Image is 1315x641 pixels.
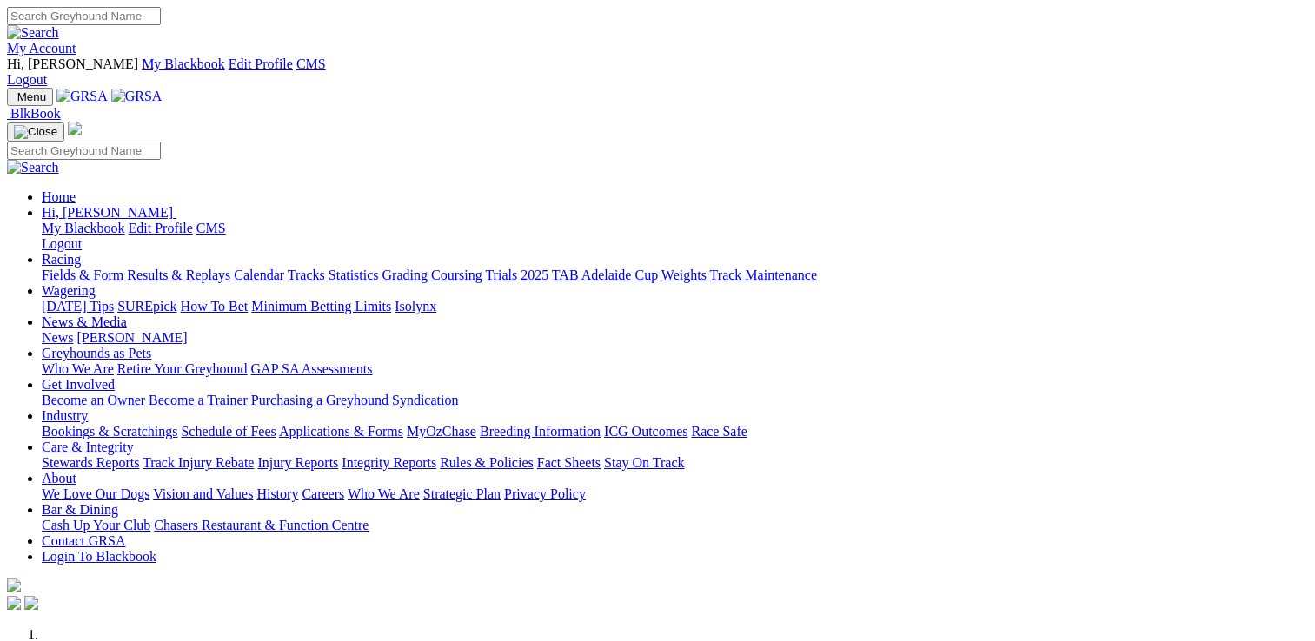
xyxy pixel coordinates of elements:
[42,361,114,376] a: Who We Are
[7,122,64,142] button: Toggle navigation
[7,72,47,87] a: Logout
[382,268,428,282] a: Grading
[342,455,436,470] a: Integrity Reports
[42,205,176,220] a: Hi, [PERSON_NAME]
[7,56,138,71] span: Hi, [PERSON_NAME]
[181,299,249,314] a: How To Bet
[710,268,817,282] a: Track Maintenance
[42,189,76,204] a: Home
[329,268,379,282] a: Statistics
[431,268,482,282] a: Coursing
[42,346,151,360] a: Greyhounds as Pets
[7,142,161,160] input: Search
[440,455,534,470] a: Rules & Policies
[42,268,1308,283] div: Racing
[296,56,326,71] a: CMS
[251,393,389,407] a: Purchasing a Greyhound
[251,361,373,376] a: GAP SA Assessments
[42,299,114,314] a: [DATE] Tips
[504,486,586,501] a: Privacy Policy
[42,268,123,282] a: Fields & Form
[56,89,108,104] img: GRSA
[42,205,173,220] span: Hi, [PERSON_NAME]
[42,486,1308,502] div: About
[129,221,193,235] a: Edit Profile
[42,439,134,454] a: Care & Integrity
[153,486,253,501] a: Vision and Values
[7,56,1308,88] div: My Account
[42,408,88,423] a: Industry
[42,314,127,329] a: News & Media
[7,41,76,56] a: My Account
[42,377,115,392] a: Get Involved
[42,330,73,345] a: News
[42,221,125,235] a: My Blackbook
[42,330,1308,346] div: News & Media
[42,533,125,548] a: Contact GRSA
[7,578,21,592] img: logo-grsa-white.png
[68,122,82,135] img: logo-grsa-white.png
[149,393,248,407] a: Become a Trainer
[143,455,254,470] a: Track Injury Rebate
[392,393,458,407] a: Syndication
[537,455,601,470] a: Fact Sheets
[42,471,76,486] a: About
[42,236,82,251] a: Logout
[604,455,684,470] a: Stay On Track
[348,486,420,501] a: Who We Are
[661,268,707,282] a: Weights
[42,393,1308,408] div: Get Involved
[42,486,149,501] a: We Love Our Dogs
[181,424,276,439] a: Schedule of Fees
[7,106,61,121] a: BlkBook
[42,393,145,407] a: Become an Owner
[17,90,46,103] span: Menu
[7,596,21,610] img: facebook.svg
[42,455,139,470] a: Stewards Reports
[256,486,298,501] a: History
[42,455,1308,471] div: Care & Integrity
[117,299,176,314] a: SUREpick
[234,268,284,282] a: Calendar
[7,160,59,175] img: Search
[42,299,1308,314] div: Wagering
[302,486,344,501] a: Careers
[127,268,230,282] a: Results & Replays
[257,455,338,470] a: Injury Reports
[142,56,225,71] a: My Blackbook
[251,299,391,314] a: Minimum Betting Limits
[14,125,57,139] img: Close
[196,221,226,235] a: CMS
[288,268,325,282] a: Tracks
[10,106,61,121] span: BlkBook
[111,89,163,104] img: GRSA
[42,424,177,439] a: Bookings & Scratchings
[279,424,403,439] a: Applications & Forms
[154,518,369,532] a: Chasers Restaurant & Function Centre
[229,56,293,71] a: Edit Profile
[42,424,1308,439] div: Industry
[42,252,81,267] a: Racing
[117,361,248,376] a: Retire Your Greyhound
[521,268,658,282] a: 2025 TAB Adelaide Cup
[42,549,156,564] a: Login To Blackbook
[691,424,747,439] a: Race Safe
[42,361,1308,377] div: Greyhounds as Pets
[7,88,53,106] button: Toggle navigation
[42,518,1308,533] div: Bar & Dining
[76,330,187,345] a: [PERSON_NAME]
[7,25,59,41] img: Search
[485,268,517,282] a: Trials
[423,486,501,501] a: Strategic Plan
[42,221,1308,252] div: Hi, [PERSON_NAME]
[42,283,96,298] a: Wagering
[480,424,601,439] a: Breeding Information
[24,596,38,610] img: twitter.svg
[395,299,436,314] a: Isolynx
[42,518,150,532] a: Cash Up Your Club
[407,424,476,439] a: MyOzChase
[42,502,118,517] a: Bar & Dining
[7,7,161,25] input: Search
[604,424,687,439] a: ICG Outcomes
